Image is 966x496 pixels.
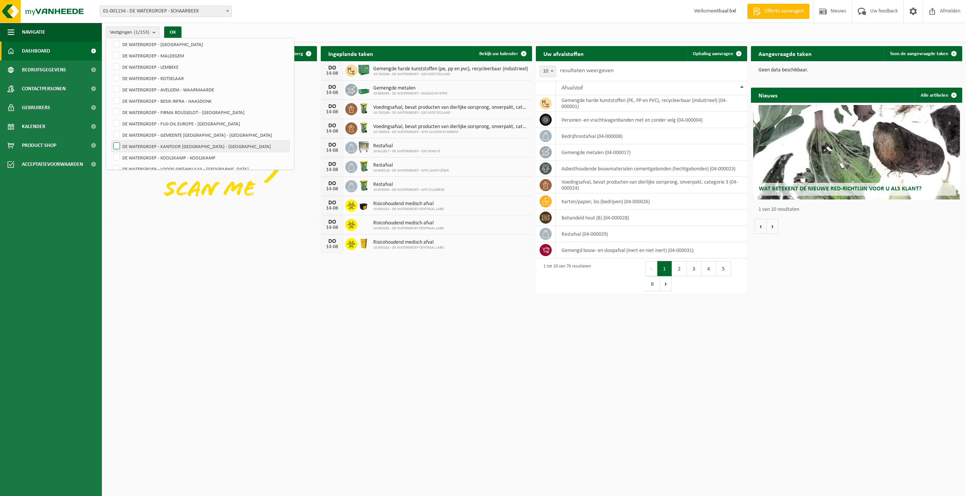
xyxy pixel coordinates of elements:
[357,83,370,96] img: PB-MB-2000-MET-GN-01
[325,225,340,230] div: 14-08
[373,188,445,192] span: 10-876304 - DE WATERGROEP - WPC ZILLEBEKE
[556,242,747,258] td: gemengd bouw- en sloopafval (inert en niet inert) (04-000031)
[112,129,289,141] label: DE WATERGROEP - GEMEENTE [GEOGRAPHIC_DATA] - [GEOGRAPHIC_DATA]
[22,23,45,42] span: Navigatie
[357,237,370,250] img: LP-SB-00060-HPE-C6
[556,226,747,242] td: restafval (04-000029)
[373,149,440,154] span: 10-812817 - DE WATERGROEP - SDC NINOVE
[112,61,289,73] label: DE WATERGROEP - LEMBEKE
[22,60,66,79] span: Bedrijfsgegevens
[763,8,806,15] span: Offerte aanvragen
[22,42,50,60] span: Dashboard
[915,88,961,103] a: Alle artikelen
[357,198,370,211] img: LP-SB-00030-HPE-51
[112,163,289,175] label: DE WATERGROEP - LOODS SINT-NIKLAAS - [GEOGRAPHIC_DATA]
[357,141,370,153] img: WB-1100-GAL-GY-01
[711,8,736,14] strong: onthaal bxl
[767,219,778,234] button: Volgende
[373,143,440,149] span: Restafval
[112,141,289,152] label: DE WATERGROEP - KANTOOR [GEOGRAPHIC_DATA] - [GEOGRAPHIC_DATA]
[357,179,370,192] img: WB-0240-HPE-GN-50
[373,182,445,188] span: Restafval
[373,240,444,246] span: Risicohoudend medisch afval
[325,167,340,173] div: 14-08
[747,4,809,19] a: Offerte aanvragen
[357,160,370,173] img: WB-0240-HPE-GN-50
[112,39,289,50] label: DE WATERGROEP - [GEOGRAPHIC_DATA]
[22,79,66,98] span: Contactpersonen
[373,226,444,231] span: 10-850181 - DE WATERGROEP CENTRAAL LABO
[112,107,289,118] label: DE WATERGROEP - FIRMA ROUSSELOT - [GEOGRAPHIC_DATA]
[373,85,447,91] span: Gemengde metalen
[716,261,731,276] button: 5
[110,27,149,38] span: Vestigingen
[373,130,528,134] span: 10-780029 - DE WATERGROEP - WPC KLUIZEN-EVERGEM
[325,219,340,225] div: DO
[325,244,340,250] div: 14-08
[890,51,948,56] span: Toon de aangevraagde taken
[759,186,921,192] span: Wat betekent de nieuwe RED-richtlijn voor u als klant?
[325,181,340,187] div: DO
[112,73,289,84] label: DE WATERGROEP - ROTSELAAR
[373,201,444,207] span: Risicohoudend medisch afval
[325,187,340,192] div: 14-08
[657,261,672,276] button: 1
[556,210,747,226] td: behandeld hout (B) (04-000028)
[134,30,149,35] count: (1/153)
[556,177,747,193] td: voedingsafval, bevat producten van dierlijke oorsprong, onverpakt, categorie 3 (04-000024)
[373,66,528,72] span: Gemengde harde kunststoffen (pe, pp en pvc), recycleerbaar (industrieel)
[112,84,289,95] label: DE WATERGROEP - AVELGEM - WAARMAARDE
[556,95,747,112] td: gemengde harde kunststoffen (PE, PP en PVC), recycleerbaar (industrieel) (04-000001)
[373,168,449,173] span: 10-840218 - DE WATERGROEP - WPC SAINT-LÉGER
[556,144,747,161] td: gemengde metalen (04-000017)
[751,88,785,102] h2: Nieuws
[325,104,340,110] div: DO
[325,90,340,96] div: 14-08
[560,68,614,74] label: resultaten weergeven
[325,123,340,129] div: DO
[112,95,289,107] label: DE WATERGROEP - BESIX INFRA - HAASDONK
[660,276,672,291] button: Next
[556,128,747,144] td: bedrijfsrestafval (04-000008)
[373,105,528,111] span: Voedingsafval, bevat producten van dierlijke oorsprong, onverpakt, categorie 3
[22,117,45,136] span: Kalender
[112,50,289,61] label: DE WATERGROEP - MALDEGEM
[325,129,340,134] div: 14-08
[325,238,340,244] div: DO
[106,26,160,38] button: Vestigingen(1/153)
[373,111,528,115] span: 10-783266 - DE WATERGROEP - SDC MEETJESLAND
[325,65,340,71] div: DO
[479,51,518,56] span: Bekijk uw kalender
[164,26,182,39] button: OK
[687,261,701,276] button: 3
[280,46,316,61] button: Verberg
[755,219,767,234] button: Vorige
[556,193,747,210] td: karton/papier, los (bedrijven) (04-000026)
[373,162,449,168] span: Restafval
[100,6,232,17] span: 01-001154 - DE WATERGROEP - SCHAARBEEK
[645,276,660,291] button: 8
[325,200,340,206] div: DO
[645,261,657,276] button: Previous
[357,121,370,134] img: WB-0140-HPE-GN-50
[540,66,556,77] span: 10
[536,46,591,61] h2: Uw afvalstoffen
[357,102,370,115] img: WB-0140-HPE-GN-50
[325,110,340,115] div: 14-08
[357,63,370,76] img: PB-HB-1400-HPE-GN-01
[325,206,340,211] div: 14-08
[373,207,444,212] span: 10-850181 - DE WATERGROEP CENTRAAL LABO
[22,98,50,117] span: Gebruikers
[22,155,83,174] span: Acceptatievoorwaarden
[540,260,591,292] div: 1 tot 10 van 76 resultaten
[556,161,747,177] td: asbesthoudende bouwmaterialen cementgebonden (hechtgebonden) (04-000023)
[687,46,746,61] a: Ophaling aanvragen
[753,105,960,199] a: Wat betekent de nieuwe RED-richtlijn voor u als klant?
[751,46,819,61] h2: Aangevraagde taken
[325,142,340,148] div: DO
[373,72,528,77] span: 10-783266 - DE WATERGROEP - SDC MEETJESLAND
[325,84,340,90] div: DO
[693,51,733,56] span: Ophaling aanvragen
[112,118,289,129] label: DE WATERGROEP - FUJI-OIL EUROPE - [GEOGRAPHIC_DATA]
[758,68,955,73] p: Geen data beschikbaar.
